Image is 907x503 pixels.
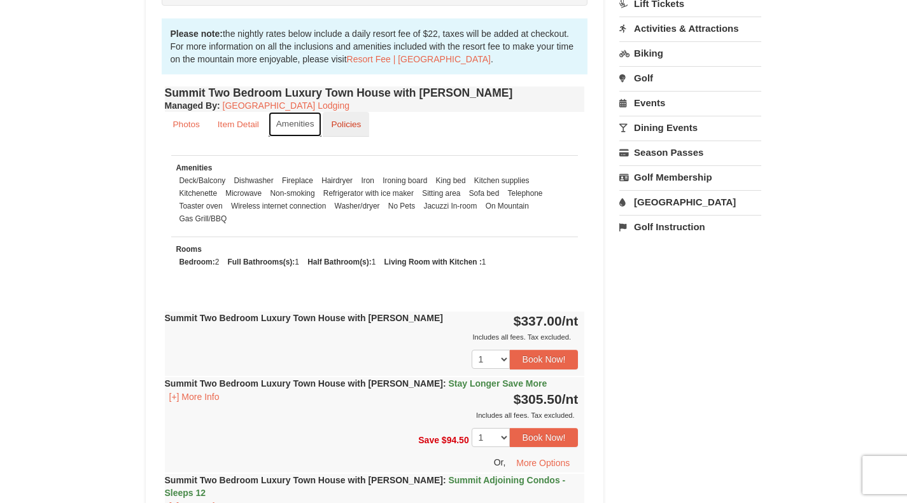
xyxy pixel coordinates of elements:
li: Kitchen supplies [471,174,533,187]
li: On Mountain [482,200,532,212]
li: Non-smoking [267,187,318,200]
div: the nightly rates below include a daily resort fee of $22, taxes will be added at checkout. For m... [162,18,588,74]
a: Golf Membership [619,165,761,189]
li: King bed [433,174,469,187]
div: Includes all fees. Tax excluded. [165,331,579,343]
small: Rooms [176,245,202,254]
span: /nt [562,314,579,328]
strong: Bedroom: [179,258,215,266]
li: Microwave [222,187,265,200]
li: Deck/Balcony [176,174,229,187]
strong: Full Bathrooms(s): [228,258,295,266]
small: Amenities [176,163,213,172]
a: Amenities [269,112,322,137]
button: More Options [508,453,578,472]
span: : [443,378,446,389]
li: Gas Grill/BBQ [176,212,230,225]
strong: Summit Two Bedroom Luxury Town House with [PERSON_NAME] [165,313,443,323]
li: Hairdryer [318,174,356,187]
span: : [443,475,446,485]
a: Resort Fee | [GEOGRAPHIC_DATA] [347,54,491,64]
small: Policies [331,120,361,129]
li: Fireplace [279,174,316,187]
strong: $337.00 [514,314,579,328]
strong: Please note: [171,29,223,39]
span: $94.50 [442,434,469,444]
button: [+] More Info [165,390,224,404]
button: Book Now! [510,350,579,369]
small: Item Detail [218,120,259,129]
li: Refrigerator with ice maker [320,187,417,200]
a: Biking [619,41,761,65]
li: 1 [381,256,489,268]
li: Washer/dryer [332,200,383,212]
a: Dining Events [619,116,761,139]
a: Season Passes [619,141,761,164]
li: No Pets [385,200,418,212]
li: Jacuzzi In-room [420,200,480,212]
small: Photos [173,120,200,129]
span: Save [418,434,439,444]
a: [GEOGRAPHIC_DATA] [619,190,761,214]
small: Amenities [276,119,314,128]
a: Photos [165,112,208,137]
li: 1 [304,256,379,268]
a: Activities & Attractions [619,17,761,40]
span: /nt [562,392,579,406]
strong: Summit Two Bedroom Luxury Town House with [PERSON_NAME] [165,378,547,389]
a: Golf [619,66,761,90]
li: Sitting area [419,187,463,200]
li: Sofa bed [466,187,503,200]
li: 2 [176,256,223,268]
h4: Summit Two Bedroom Luxury Town House with [PERSON_NAME] [165,86,585,99]
div: Includes all fees. Tax excluded. [165,409,579,422]
span: Managed By [165,100,217,111]
a: Policies [323,112,369,137]
strong: Half Bathroom(s): [307,258,371,266]
a: Events [619,91,761,114]
span: Stay Longer Save More [448,378,547,389]
button: Book Now! [510,428,579,447]
strong: Summit Two Bedroom Luxury Town House with [PERSON_NAME] [165,475,566,498]
li: Kitchenette [176,187,221,200]
li: Toaster oven [176,200,226,212]
a: [GEOGRAPHIC_DATA] Lodging [223,100,349,111]
li: Dishwasher [231,174,277,187]
span: $305.50 [514,392,562,406]
li: 1 [225,256,302,268]
strong: : [165,100,220,111]
a: Golf Instruction [619,215,761,238]
span: Summit Adjoining Condos - Sleeps 12 [165,475,566,498]
li: Wireless internet connection [228,200,329,212]
li: Telephone [505,187,546,200]
strong: Living Room with Kitchen : [384,258,482,266]
li: Iron [358,174,377,187]
a: Item Detail [209,112,267,137]
li: Ironing board [379,174,430,187]
span: Or, [494,457,506,467]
